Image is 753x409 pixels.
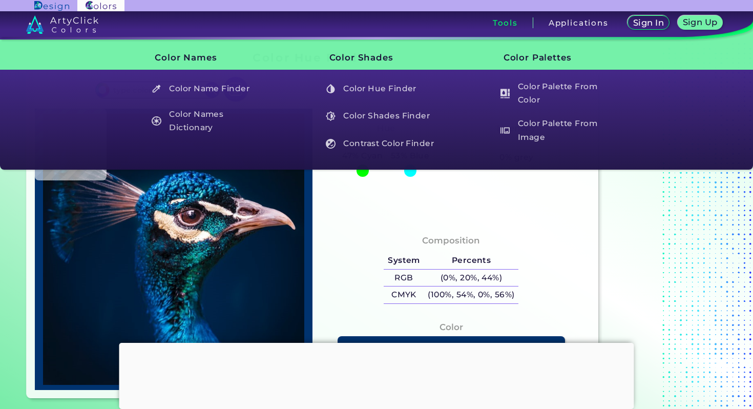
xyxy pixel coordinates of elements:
[34,1,69,11] img: ArtyClick Design logo
[312,45,441,71] h3: Color Shades
[320,79,441,98] a: Color Hue Finder
[321,107,441,126] h5: Color Shades Finder
[495,116,615,145] h5: Color Palette From Image
[424,270,519,287] h5: (0%, 20%, 44%)
[384,270,424,287] h5: RGB
[326,84,336,94] img: icon_color_hue_white.svg
[500,89,510,98] img: icon_col_pal_col_white.svg
[494,79,615,108] a: Color Palette From Color
[146,107,267,136] a: Color Names Dictionary
[680,16,720,29] a: Sign Up
[326,139,336,149] img: icon_color_contrast_white.svg
[321,79,441,98] h5: Color Hue Finder
[440,320,463,335] h4: Color
[384,252,424,269] h5: System
[549,19,609,27] h3: Applications
[152,116,161,126] img: icon_color_names_dictionary_white.svg
[500,126,510,135] img: icon_palette_from_image_white.svg
[630,16,667,29] a: Sign In
[684,18,716,26] h5: Sign Up
[486,45,615,71] h3: Color Palettes
[119,343,634,406] iframe: Advertisement
[602,48,730,394] iframe: Advertisement
[326,111,336,121] img: icon_color_shades_white.svg
[424,252,519,269] h5: Percents
[147,107,266,136] h5: Color Names Dictionary
[321,134,441,153] h5: Contrast Color Finder
[26,15,98,34] img: logo_artyclick_colors_white.svg
[424,287,519,303] h5: (100%, 54%, 0%, 56%)
[635,19,662,27] h5: Sign In
[320,107,441,126] a: Color Shades Finder
[320,134,441,153] a: Contrast Color Finder
[384,287,424,303] h5: CMYK
[152,84,161,94] img: icon_color_name_finder_white.svg
[40,114,307,385] img: img_pavlin.jpg
[138,45,267,71] h3: Color Names
[147,79,266,98] h5: Color Name Finder
[422,233,480,248] h4: Composition
[493,19,518,27] h3: Tools
[495,79,615,108] h5: Color Palette From Color
[146,79,267,98] a: Color Name Finder
[494,116,615,145] a: Color Palette From Image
